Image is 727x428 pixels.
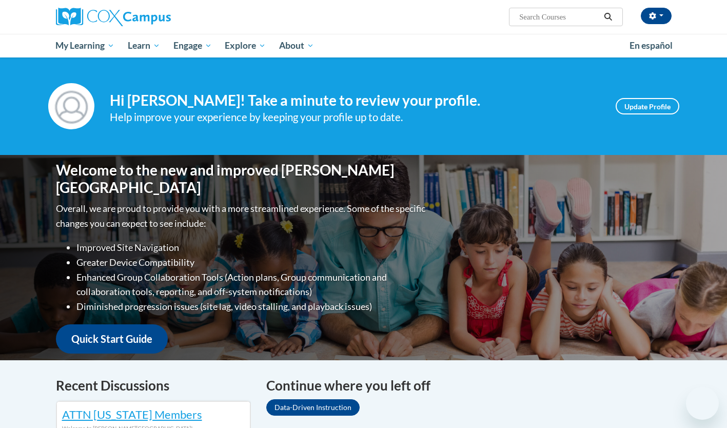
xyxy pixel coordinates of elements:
[76,299,428,314] li: Diminished progression issues (site lag, video stalling, and playback issues)
[272,34,321,57] a: About
[518,11,600,23] input: Search Courses
[56,8,171,26] img: Cox Campus
[56,162,428,196] h1: Welcome to the new and improved [PERSON_NAME][GEOGRAPHIC_DATA]
[56,201,428,231] p: Overall, we are proud to provide you with a more streamlined experience. Some of the specific cha...
[266,399,360,416] a: Data-Driven Instruction
[218,34,272,57] a: Explore
[49,34,122,57] a: My Learning
[128,40,160,52] span: Learn
[56,8,251,26] a: Cox Campus
[630,40,673,51] span: En español
[41,34,687,57] div: Main menu
[55,40,114,52] span: My Learning
[279,40,314,52] span: About
[48,83,94,129] img: Profile Image
[62,407,202,421] a: ATTN [US_STATE] Members
[76,240,428,255] li: Improved Site Navigation
[167,34,219,57] a: Engage
[56,376,251,396] h4: Recent Discussions
[686,387,719,420] iframe: Button to launch messaging window
[76,270,428,300] li: Enhanced Group Collaboration Tools (Action plans, Group communication and collaboration tools, re...
[641,8,672,24] button: Account Settings
[56,324,168,354] a: Quick Start Guide
[225,40,266,52] span: Explore
[623,35,679,56] a: En español
[110,109,600,126] div: Help improve your experience by keeping your profile up to date.
[76,255,428,270] li: Greater Device Compatibility
[616,98,679,114] a: Update Profile
[173,40,212,52] span: Engage
[121,34,167,57] a: Learn
[600,11,616,23] button: Search
[266,376,672,396] h4: Continue where you left off
[110,92,600,109] h4: Hi [PERSON_NAME]! Take a minute to review your profile.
